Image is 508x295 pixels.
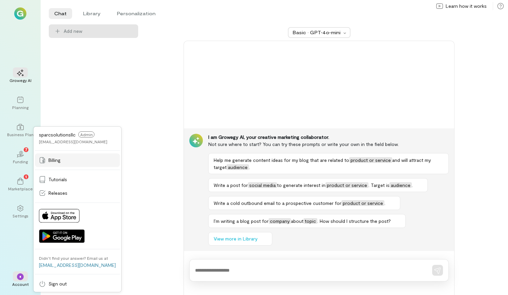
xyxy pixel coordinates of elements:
div: Business Plan [7,132,34,137]
a: Marketplace [8,172,33,197]
div: Account [12,281,29,287]
li: Library [78,8,106,19]
span: Write a cold outbound email to a prospective customer for [214,200,341,206]
span: . How should I structure the post? [317,218,391,224]
a: Funding [8,145,33,170]
button: Write a cold outbound email to a prospective customer forproduct or service. [208,196,400,210]
span: audience [389,182,412,188]
span: Sign out [48,280,67,287]
div: Didn’t find your answer? Email us at [39,255,108,261]
div: *Account [8,268,33,292]
div: Settings [13,213,28,218]
div: Not sure where to start? You can try these prompts or write your own in the field below. [208,141,449,148]
span: . Target is [368,182,389,188]
a: Sign out [35,277,120,291]
li: Chat [49,8,72,19]
span: Admin [78,131,94,138]
span: social media [248,182,277,188]
div: Planning [12,105,28,110]
a: Growegy AI [8,64,33,88]
div: Growegy AI [9,78,31,83]
div: Marketplace [8,186,33,191]
div: Funding [13,159,28,164]
img: Get it on Google Play [39,229,85,243]
span: Add new [64,28,82,35]
span: product or service [349,157,392,163]
a: Releases [35,186,120,200]
span: Write a post for [214,182,248,188]
span: topic [303,218,317,224]
button: View more in Library [208,232,272,246]
span: Tutorials [48,176,67,183]
span: Learn how it works [446,3,487,9]
span: 1 [25,173,27,180]
a: Settings [8,199,33,224]
span: Help me generate content ideas for my blog that are related to [214,157,349,163]
img: Download on App Store [39,209,80,223]
span: company [269,218,291,224]
a: [EMAIL_ADDRESS][DOMAIN_NAME] [39,262,116,268]
span: Billing [48,157,61,164]
div: I am Growegy AI, your creative marketing collaborator. [208,134,449,141]
button: Write a post forsocial mediato generate interest inproduct or service. Target isaudience. [208,178,428,192]
span: Releases [48,190,67,196]
span: . [384,200,385,206]
span: about [291,218,303,224]
span: to generate interest in [277,182,325,188]
a: Billing [35,153,120,167]
div: [EMAIL_ADDRESS][DOMAIN_NAME] [39,139,107,144]
a: Tutorials [35,173,120,186]
a: Planning [8,91,33,115]
span: 7 [25,146,27,152]
span: sparcsolutionsllc [39,132,76,138]
span: . [249,164,250,170]
a: Business Plan [8,118,33,143]
span: View more in Library [214,235,257,242]
span: product or service [325,182,368,188]
span: . [412,182,413,188]
div: Basic · GPT‑4o‑mini [293,29,341,36]
span: audience [227,164,249,170]
button: I’m writing a blog post forcompanyabouttopic. How should I structure the post? [208,214,406,228]
button: Help me generate content ideas for my blog that are related toproduct or serviceand will attract ... [208,153,449,174]
span: I’m writing a blog post for [214,218,269,224]
li: Personalization [111,8,161,19]
span: product or service [341,200,384,206]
